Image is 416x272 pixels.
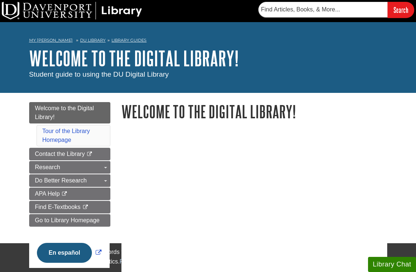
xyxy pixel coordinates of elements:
[29,37,73,43] a: My [PERSON_NAME]
[29,188,110,200] a: APA Help
[111,38,147,43] a: Library Guides
[35,204,81,210] span: Find E-Textbooks
[29,70,169,78] span: Student guide to using the DU Digital Library
[29,214,110,227] a: Go to Library Homepage
[35,164,60,170] span: Research
[29,174,110,187] a: Do Better Research
[2,2,142,20] img: DU Library
[82,205,89,210] i: This link opens in a new window
[35,105,94,120] span: Welcome to the Digital Library!
[35,250,103,256] a: Link opens in new window
[368,257,416,272] button: Library Chat
[29,102,110,123] a: Welcome to the Digital Library!
[388,2,414,18] input: Search
[29,47,239,70] a: Welcome to the Digital Library!
[35,191,60,197] span: APA Help
[258,2,388,17] input: Find Articles, Books, & More...
[258,2,414,18] form: Searches DU Library's articles, books, and more
[35,217,100,223] span: Go to Library Homepage
[121,102,387,121] h1: Welcome to the Digital Library!
[29,161,110,174] a: Research
[80,38,106,43] a: DU Library
[86,152,93,157] i: This link opens in a new window
[35,151,85,157] span: Contact the Library
[37,243,92,263] button: En español
[29,148,110,160] a: Contact the Library
[42,128,90,143] a: Tour of the Library Homepage
[29,201,110,213] a: Find E-Textbooks
[61,192,68,196] i: This link opens in a new window
[35,177,87,184] span: Do Better Research
[29,35,387,47] nav: breadcrumb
